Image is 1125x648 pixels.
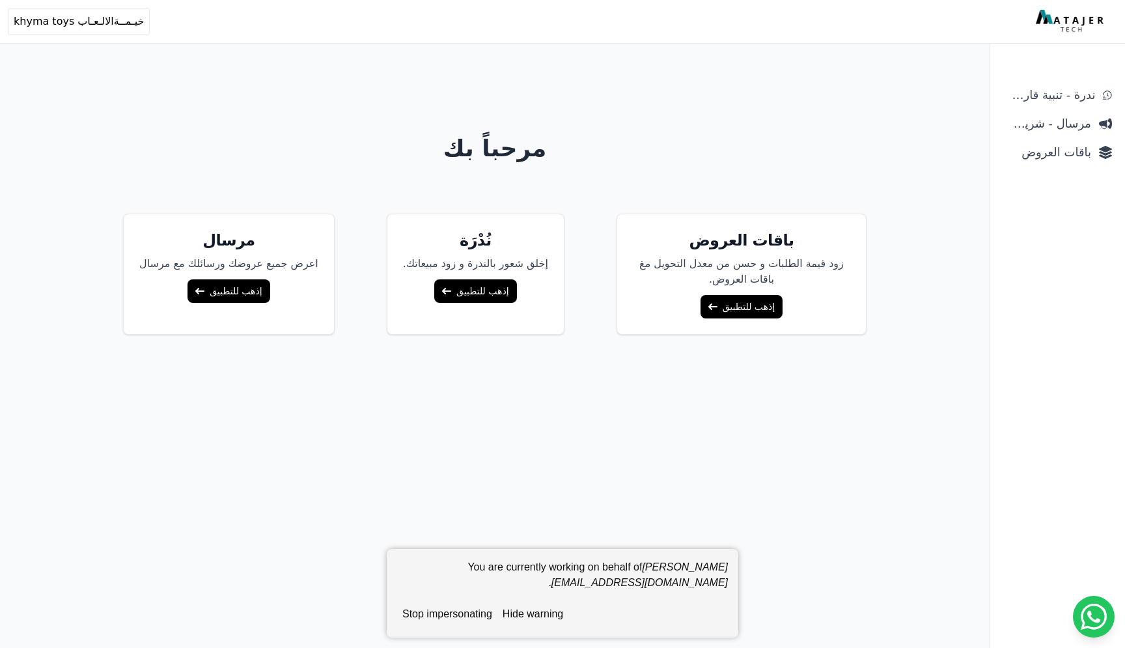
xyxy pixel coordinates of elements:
[403,256,548,272] p: إخلق شعور بالندرة و زود مبيعاتك.
[1003,143,1091,162] span: باقات العروض
[403,230,548,251] h5: نُدْرَة
[397,601,497,627] button: stop impersonating
[633,230,850,251] h5: باقات العروض
[1003,115,1091,133] span: مرسال - شريط دعاية
[397,559,728,601] div: You are currently working on behalf of .
[497,601,568,627] button: hide warning
[633,256,850,287] p: زود قيمة الطلبات و حسن من معدل التحويل مغ باقات العروض.
[139,230,318,251] h5: مرسال
[434,279,516,303] a: إذهب للتطبيق
[1036,10,1107,33] img: MatajerTech Logo
[187,279,270,303] a: إذهب للتطبيق
[8,8,150,35] button: خيـمــةالالـعـاب khyma toys
[139,256,318,272] p: اعرض جميع عروضك ورسائلك مع مرسال
[701,295,783,318] a: إذهب للتطبيق
[14,14,144,29] span: خيـمــةالالـعـاب khyma toys
[1003,86,1095,104] span: ندرة - تنبية قارب علي النفاذ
